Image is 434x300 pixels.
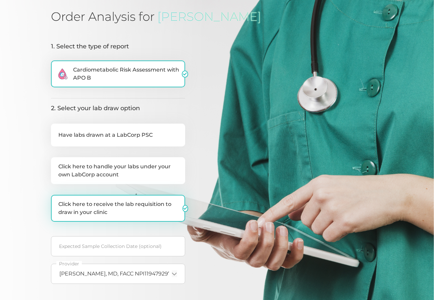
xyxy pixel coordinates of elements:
h1: Order Analysis for [51,9,383,24]
legend: 1. Select the type of report [51,43,185,53]
input: Select date [51,236,185,256]
span: [PERSON_NAME], MD, FACC NPI1194792978 [59,270,174,277]
span: Cardiometabolic Risk Assessment with APO B [73,66,182,82]
div: Search for option [51,264,185,284]
label: Click here to receive the lab requisition to draw in your clinic [51,195,185,222]
label: Click here to handle your labs under your own LabCorp account [51,157,185,184]
span: [PERSON_NAME] [157,9,261,24]
legend: 2. Select your lab draw option [51,104,185,113]
label: Have labs drawn at a LabCorp PSC [51,124,185,146]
